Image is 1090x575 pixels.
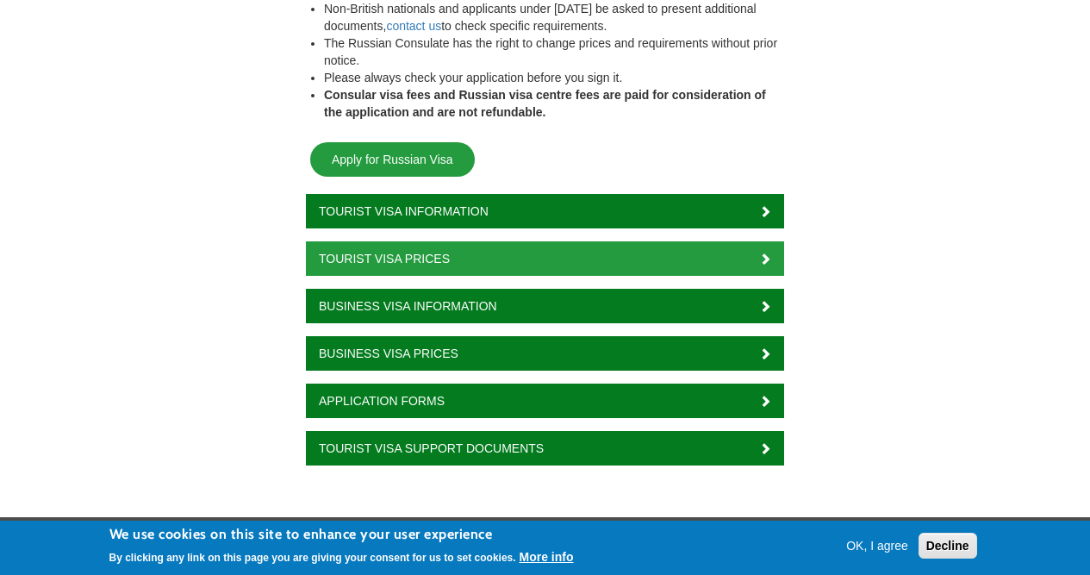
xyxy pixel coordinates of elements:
a: Business Visa Information [306,289,784,323]
a: contact us [386,19,441,33]
a: Tourist Visa Information [306,194,784,228]
li: Please always check your application before you sign it. [324,69,784,86]
button: More info [520,548,574,566]
a: Application Forms [306,384,784,418]
h2: We use cookies on this site to enhance your user experience [109,525,574,544]
strong: Consular visa fees and Russian visa centre fees are paid for consideration of the application and... [324,88,766,119]
a: Tourist Visa Prices [306,241,784,276]
li: The Russian Consulate has the right to change prices and requirements without prior notice. [324,34,784,69]
button: Decline [919,533,977,559]
a: Apply for Russian Visa [310,142,475,177]
a: Tourist Visa Support Documents [306,431,784,466]
p: By clicking any link on this page you are giving your consent for us to set cookies. [109,552,516,564]
button: OK, I agree [839,537,915,554]
a: Business Visa Prices [306,336,784,371]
